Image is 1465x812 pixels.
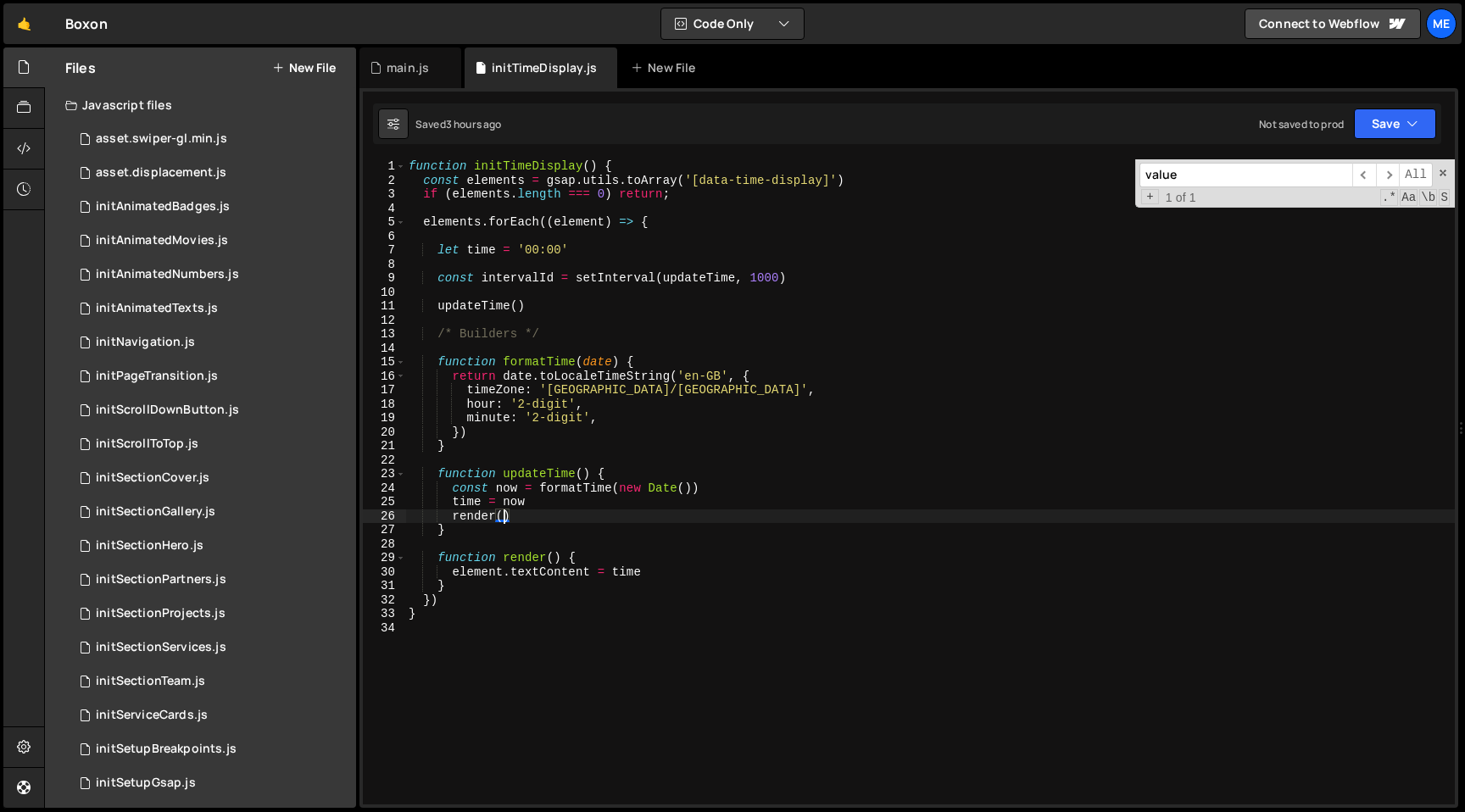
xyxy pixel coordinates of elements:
[96,199,230,214] div: initAnimatedBadges.js
[446,117,502,131] div: 3 hours ago
[631,59,702,76] div: New File
[1245,8,1421,39] a: Connect to Webflow
[3,3,45,44] a: 🤙
[1380,189,1398,206] span: RegExp Search
[363,215,406,230] div: 5
[363,159,406,174] div: 1
[363,607,406,621] div: 33
[1426,8,1457,39] a: Me
[363,439,406,453] div: 21
[96,437,198,452] div: initScrollToTop.js
[65,156,356,190] div: 16666/45469.js
[96,708,208,723] div: initServiceCards.js
[65,427,356,461] div: 16666/45461.js
[96,606,226,621] div: initSectionProjects.js
[1259,117,1344,131] div: Not saved to prod
[65,732,356,766] div: 16666/45459.js
[45,88,356,122] div: Javascript files
[492,59,597,76] div: initTimeDisplay.js
[363,342,406,356] div: 14
[65,224,356,258] div: 16666/45464.js
[363,425,406,440] div: 20
[363,370,406,384] div: 16
[96,504,215,520] div: initSectionGallery.js
[96,538,203,553] div: initSectionHero.js
[1352,163,1376,187] span: ​
[96,742,237,757] div: initSetupBreakpoints.js
[363,453,406,468] div: 22
[1439,189,1450,206] span: Search In Selection
[65,597,356,631] div: 16666/45498.js
[363,258,406,272] div: 8
[272,61,336,75] button: New File
[96,470,209,486] div: initSectionCover.js
[96,572,226,587] div: initSectionPartners.js
[96,369,218,384] div: initPageTransition.js
[363,383,406,398] div: 17
[96,301,218,316] div: initAnimatedTexts.js
[1376,163,1400,187] span: ​
[1354,108,1436,139] button: Save
[363,509,406,524] div: 26
[1399,163,1433,187] span: Alt-Enter
[363,398,406,412] div: 18
[96,640,226,655] div: initSectionServices.js
[96,776,196,791] div: initSetupGsap.js
[65,190,356,224] div: 16666/45520.js
[1159,191,1203,205] span: 1 of 1
[96,403,239,418] div: initScrollDownButton.js
[363,187,406,202] div: 3
[65,258,356,292] div: 16666/45550.js
[661,8,804,39] button: Code Only
[65,461,356,495] div: 16666/45468.js
[1139,163,1352,187] input: Search for
[363,271,406,286] div: 9
[96,165,226,181] div: asset.displacement.js
[65,14,108,34] div: Boxon
[96,674,205,689] div: initSectionTeam.js
[96,131,227,147] div: asset.swiper-gl.min.js
[1419,189,1437,206] span: Whole Word Search
[363,523,406,537] div: 27
[363,593,406,608] div: 32
[96,267,239,282] div: initAnimatedNumbers.js
[65,495,356,529] div: 16666/45474.js
[363,621,406,636] div: 34
[65,698,356,732] div: 16666/45574.js
[363,202,406,216] div: 4
[96,233,228,248] div: initAnimatedMovies.js
[65,631,356,665] div: 16666/45554.js
[363,327,406,342] div: 13
[65,58,96,77] h2: Files
[363,411,406,425] div: 19
[363,286,406,300] div: 10
[363,579,406,593] div: 31
[65,529,356,563] div: 16666/45543.js
[363,467,406,481] div: 23
[363,537,406,552] div: 28
[1400,189,1418,206] span: CaseSensitive Search
[363,481,406,496] div: 24
[65,393,356,427] div: 16666/45538.js
[65,563,356,597] div: 16666/45552.js
[363,174,406,188] div: 2
[363,495,406,509] div: 25
[363,230,406,244] div: 6
[363,299,406,314] div: 11
[65,292,356,325] div: 16666/45519.js
[363,551,406,565] div: 29
[1141,189,1159,205] span: Toggle Replace mode
[65,359,356,393] div: 16666/45462.js
[415,117,502,131] div: Saved
[387,59,429,76] div: main.js
[96,335,195,350] div: initNavigation.js
[363,243,406,258] div: 7
[65,122,356,156] div: 16666/45560.js
[65,665,356,698] div: 16666/45556.js
[363,565,406,580] div: 30
[65,766,356,800] div: 16666/45458.js
[65,325,356,359] div: 16666/45463.js
[363,355,406,370] div: 15
[363,314,406,328] div: 12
